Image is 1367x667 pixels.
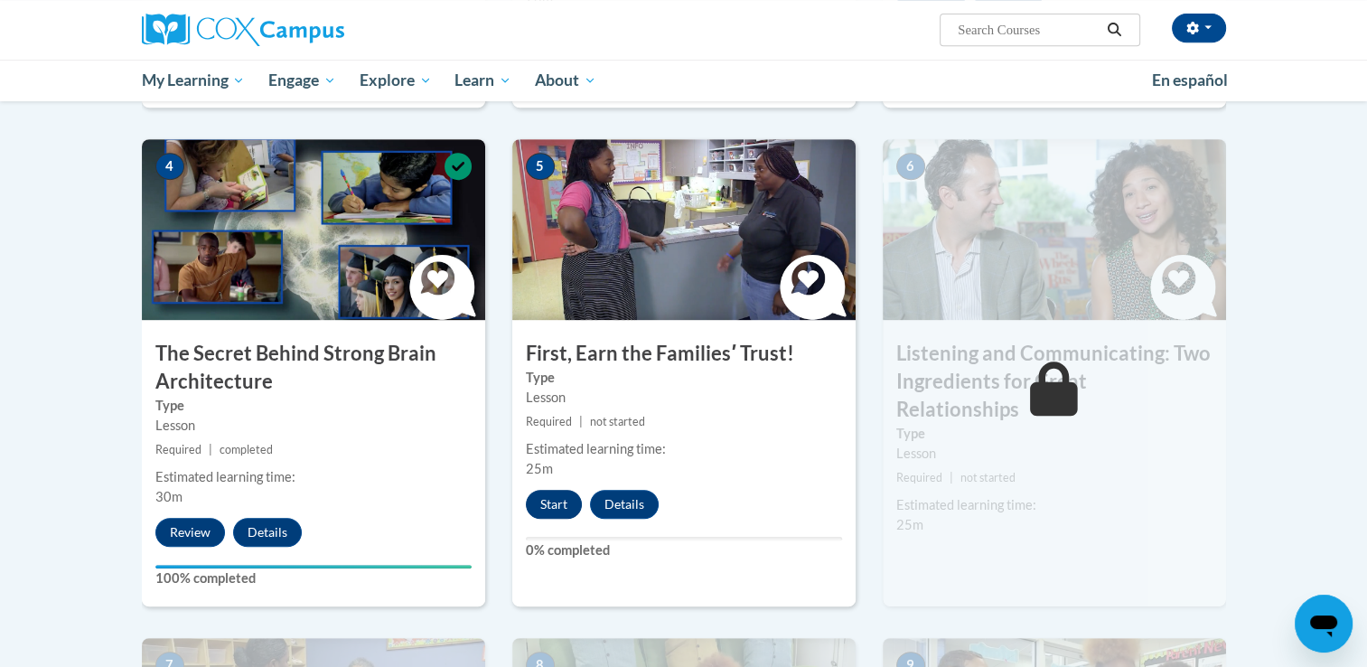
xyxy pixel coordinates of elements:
[526,388,842,408] div: Lesson
[115,60,1253,101] div: Main menu
[142,14,344,46] img: Cox Campus
[220,443,273,456] span: completed
[142,14,485,46] a: Cox Campus
[526,153,555,180] span: 5
[1172,14,1226,42] button: Account Settings
[155,416,472,436] div: Lesson
[142,139,485,320] img: Course Image
[956,19,1100,41] input: Search Courses
[454,70,511,91] span: Learn
[443,60,523,101] a: Learn
[526,461,553,476] span: 25m
[896,495,1213,515] div: Estimated learning time:
[526,540,842,560] label: 0% completed
[526,439,842,459] div: Estimated learning time:
[155,396,472,416] label: Type
[590,415,645,428] span: not started
[155,467,472,487] div: Estimated learning time:
[896,517,923,532] span: 25m
[348,60,444,101] a: Explore
[155,443,201,456] span: Required
[142,340,485,396] h3: The Secret Behind Strong Brain Architecture
[155,518,225,547] button: Review
[360,70,432,91] span: Explore
[896,444,1213,464] div: Lesson
[233,518,302,547] button: Details
[1152,70,1228,89] span: En español
[896,424,1213,444] label: Type
[896,153,925,180] span: 6
[512,139,856,320] img: Course Image
[155,153,184,180] span: 4
[526,415,572,428] span: Required
[1295,595,1353,653] iframe: Button to launch messaging window
[523,60,608,101] a: About
[883,139,1226,320] img: Course Image
[1140,61,1240,99] a: En español
[130,60,257,101] a: My Learning
[535,70,596,91] span: About
[257,60,348,101] a: Engage
[526,368,842,388] label: Type
[268,70,336,91] span: Engage
[526,490,582,519] button: Start
[155,565,472,568] div: Your progress
[155,489,183,504] span: 30m
[155,568,472,588] label: 100% completed
[883,340,1226,423] h3: Listening and Communicating: Two Ingredients for Great Relationships
[209,443,212,456] span: |
[950,471,953,484] span: |
[579,415,583,428] span: |
[141,70,245,91] span: My Learning
[960,471,1016,484] span: not started
[896,471,942,484] span: Required
[590,490,659,519] button: Details
[1100,19,1128,41] button: Search
[512,340,856,368] h3: First, Earn the Familiesʹ Trust!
